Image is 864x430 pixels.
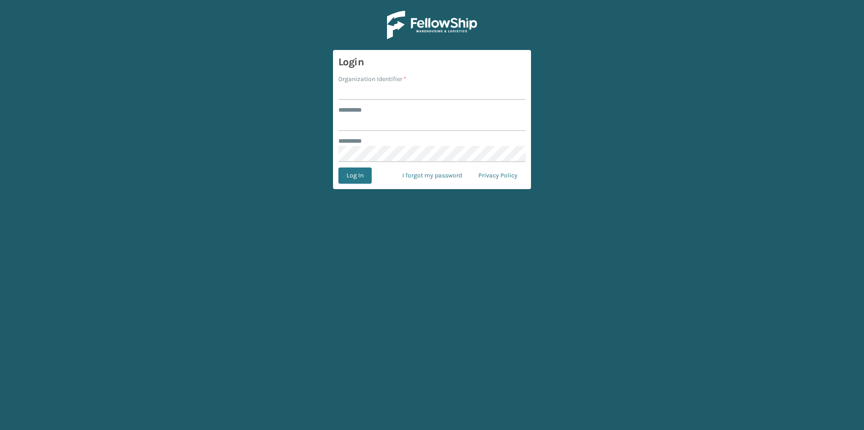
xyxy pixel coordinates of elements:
a: Privacy Policy [470,167,526,184]
h3: Login [338,55,526,69]
button: Log In [338,167,372,184]
label: Organization Identifier [338,74,406,84]
a: I forgot my password [394,167,470,184]
img: Logo [387,11,477,39]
